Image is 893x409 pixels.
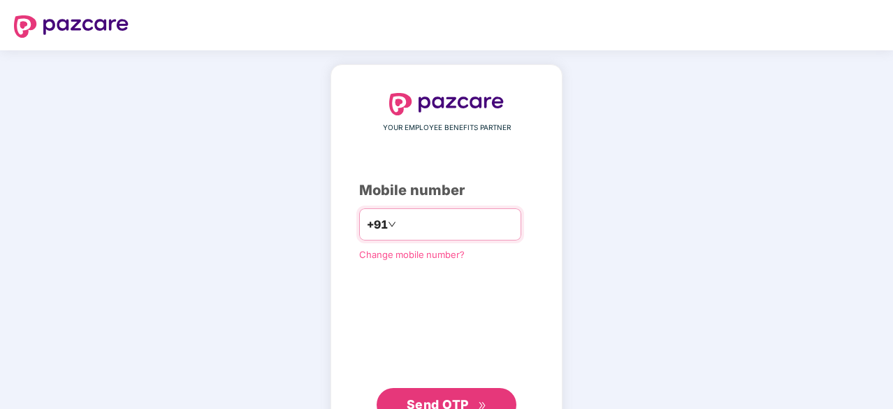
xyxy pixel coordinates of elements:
span: down [388,220,396,229]
div: Mobile number [359,180,534,201]
img: logo [389,93,504,115]
a: Change mobile number? [359,249,465,260]
span: YOUR EMPLOYEE BENEFITS PARTNER [383,122,511,134]
img: logo [14,15,129,38]
span: +91 [367,216,388,234]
